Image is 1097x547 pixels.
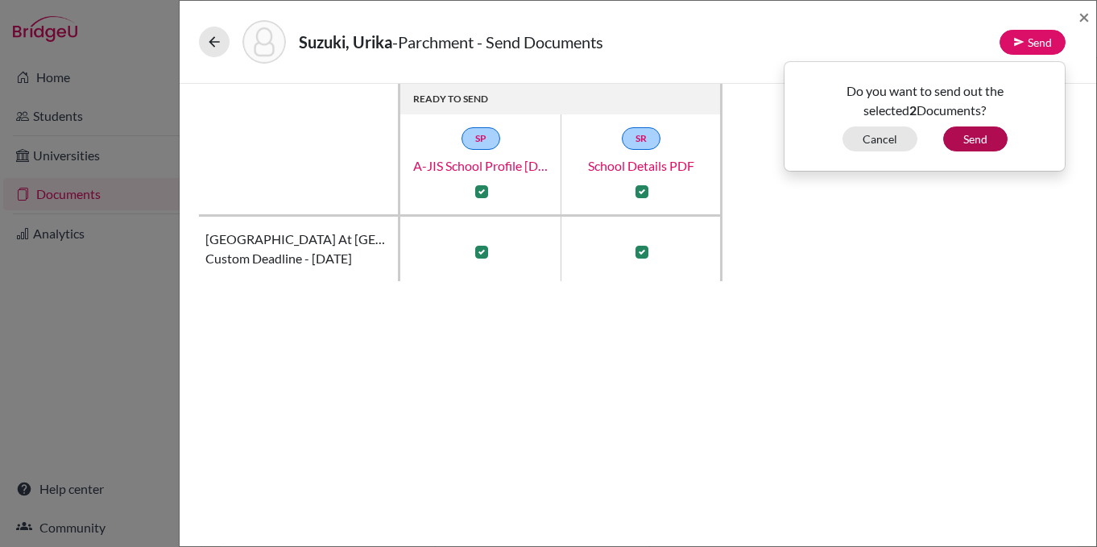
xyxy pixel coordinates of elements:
button: Send [1000,30,1066,55]
button: Send [943,126,1008,151]
a: A-JIS School Profile [DATE][DOMAIN_NAME][DATE]_wide [400,156,561,176]
span: × [1078,5,1090,28]
span: - Parchment - Send Documents [392,32,603,52]
p: Do you want to send out the selected Documents? [797,81,1053,120]
span: Custom deadline - [DATE] [205,249,352,268]
button: Cancel [842,126,917,151]
b: 2 [909,102,917,118]
th: READY TO SEND [400,84,722,114]
button: Close [1078,7,1090,27]
a: SR [622,127,660,150]
span: [GEOGRAPHIC_DATA] at [GEOGRAPHIC_DATA] [205,230,391,249]
strong: Suzuki, Urika [299,32,392,52]
a: SP [462,127,500,150]
div: Send [784,61,1066,172]
a: School Details PDF [561,156,722,176]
